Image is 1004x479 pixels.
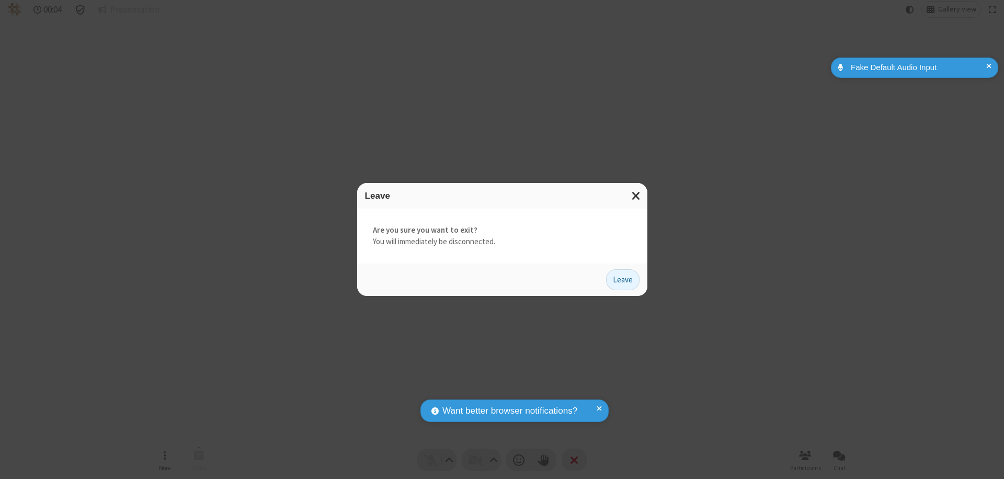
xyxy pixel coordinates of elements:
[442,404,577,418] span: Want better browser notifications?
[606,269,640,290] button: Leave
[357,209,647,264] div: You will immediately be disconnected.
[365,191,640,201] h3: Leave
[625,183,647,209] button: Close modal
[373,224,632,236] strong: Are you sure you want to exit?
[847,62,990,74] div: Fake Default Audio Input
